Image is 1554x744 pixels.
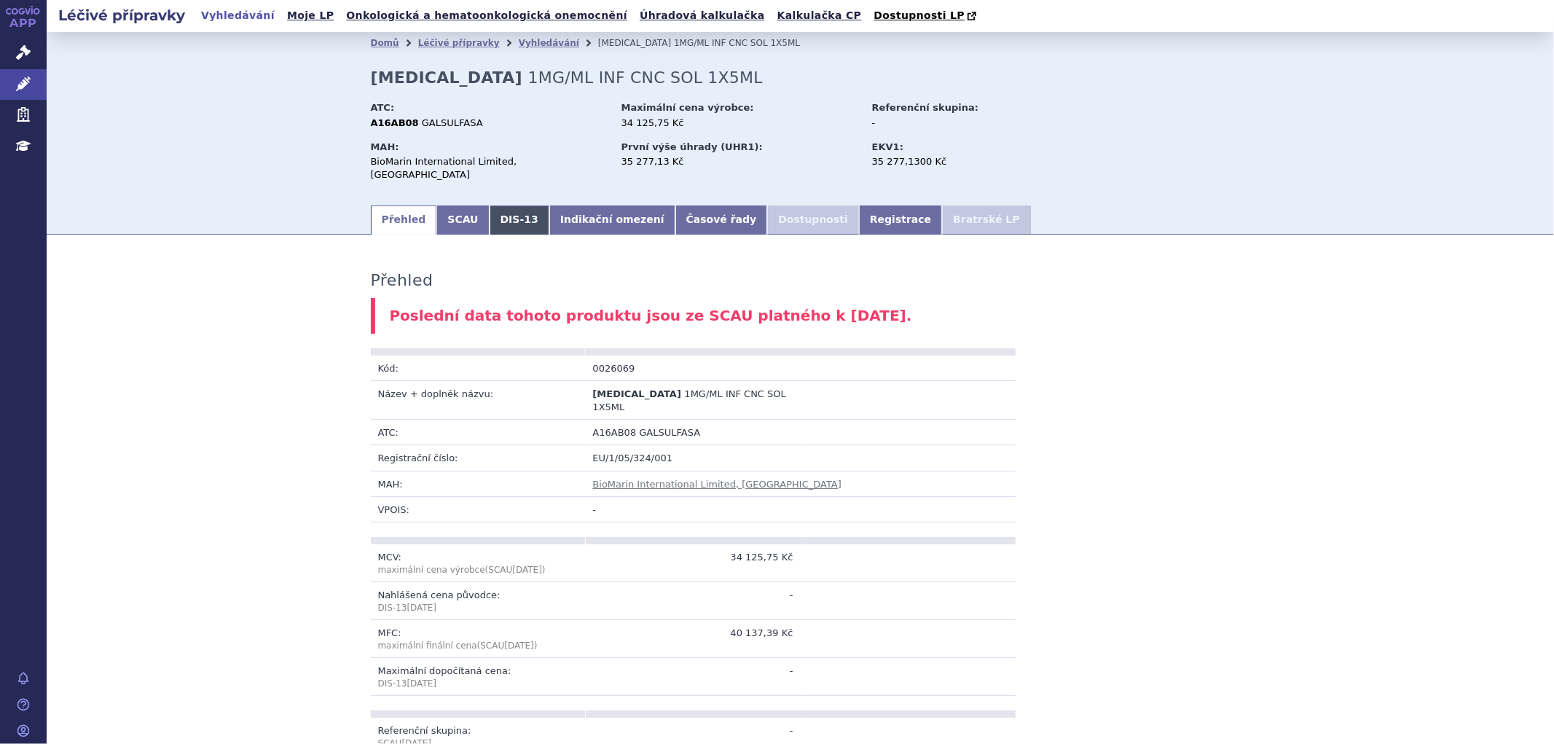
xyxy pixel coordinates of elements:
td: MCV: [371,544,586,582]
h2: Léčivé přípravky [47,5,197,26]
p: DIS-13 [378,678,578,690]
span: GALSULFASA [639,427,700,438]
a: Dostupnosti LP [869,6,984,26]
strong: [MEDICAL_DATA] [371,68,522,87]
td: Maximální dopočítaná cena: [371,658,586,696]
td: EU/1/05/324/001 [586,445,1016,471]
a: Domů [371,38,399,48]
span: (SCAU ) [477,641,538,651]
a: DIS-13 [490,205,549,235]
strong: EKV1: [872,141,903,152]
span: 1MG/ML INF CNC SOL 1X5ML [674,38,800,48]
span: [DATE] [504,641,534,651]
a: Onkologická a hematoonkologická onemocnění [342,6,632,26]
strong: ATC: [371,102,395,113]
p: DIS-13 [378,602,578,614]
a: Moje LP [283,6,338,26]
td: 34 125,75 Kč [586,544,801,582]
div: 35 277,13 Kč [621,155,858,168]
span: [DATE] [407,678,437,689]
td: ATC: [371,420,586,445]
td: Nahlášená cena původce: [371,582,586,620]
div: 35 277,1300 Kč [872,155,1036,168]
a: BioMarin International Limited, [GEOGRAPHIC_DATA] [593,479,842,490]
td: - [586,582,801,620]
span: [DATE] [407,603,437,613]
td: - [586,496,1016,522]
strong: Maximální cena výrobce: [621,102,754,113]
span: Dostupnosti LP [874,9,965,21]
td: 40 137,39 Kč [586,620,801,658]
a: SCAU [436,205,489,235]
a: Vyhledávání [197,6,279,26]
a: Přehled [371,205,437,235]
span: 1MG/ML INF CNC SOL 1X5ML [593,388,786,412]
strong: První výše úhrady (UHR1): [621,141,763,152]
span: (SCAU ) [378,565,546,575]
span: [DATE] [512,565,542,575]
div: - [872,117,1036,130]
a: Kalkulačka CP [773,6,866,26]
strong: Referenční skupina: [872,102,978,113]
td: 0026069 [586,356,801,381]
a: Časové řady [675,205,768,235]
span: maximální cena výrobce [378,565,485,575]
td: MFC: [371,620,586,658]
span: GALSULFASA [422,117,483,128]
span: 1MG/ML INF CNC SOL 1X5ML [528,68,763,87]
div: Poslední data tohoto produktu jsou ze SCAU platného k [DATE]. [371,298,1231,334]
td: - [586,658,801,696]
span: A16AB08 [593,427,637,438]
td: Název + doplněk názvu: [371,380,586,419]
a: Indikační omezení [549,205,675,235]
td: VPOIS: [371,496,586,522]
strong: MAH: [371,141,399,152]
a: Registrace [859,205,942,235]
td: Kód: [371,356,586,381]
h3: Přehled [371,271,433,290]
span: [MEDICAL_DATA] [593,388,681,399]
a: Léčivé přípravky [418,38,500,48]
p: maximální finální cena [378,640,578,652]
a: Úhradová kalkulačka [635,6,769,26]
div: BioMarin International Limited, [GEOGRAPHIC_DATA] [371,155,608,181]
a: Vyhledávání [519,38,579,48]
div: 34 125,75 Kč [621,117,858,130]
td: MAH: [371,471,586,496]
td: Registrační číslo: [371,445,586,471]
span: [MEDICAL_DATA] [598,38,671,48]
strong: A16AB08 [371,117,419,128]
